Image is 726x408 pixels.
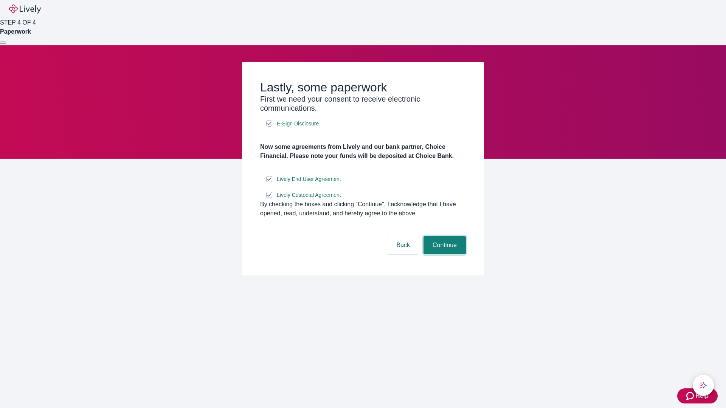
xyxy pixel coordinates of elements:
[277,175,341,183] span: Lively End User Agreement
[9,5,41,14] img: Lively
[387,236,419,254] button: Back
[275,119,320,128] a: e-sign disclosure document
[423,236,466,254] button: Continue
[695,391,709,400] span: Help
[260,142,466,161] h4: Now some agreements from Lively and our bank partner, Choice Financial. Please note your funds wi...
[260,94,466,113] h3: First we need your consent to receive electronic communications.
[275,190,343,200] a: e-sign disclosure document
[677,388,718,403] button: Zendesk support iconHelp
[275,175,343,184] a: e-sign disclosure document
[693,375,714,396] button: chat
[686,391,695,400] svg: Zendesk support icon
[260,200,466,218] div: By checking the boxes and clicking “Continue", I acknowledge that I have opened, read, understand...
[277,120,319,128] span: E-Sign Disclosure
[277,191,341,199] span: Lively Custodial Agreement
[700,382,707,389] svg: Lively AI Assistant
[260,80,466,94] h2: Lastly, some paperwork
